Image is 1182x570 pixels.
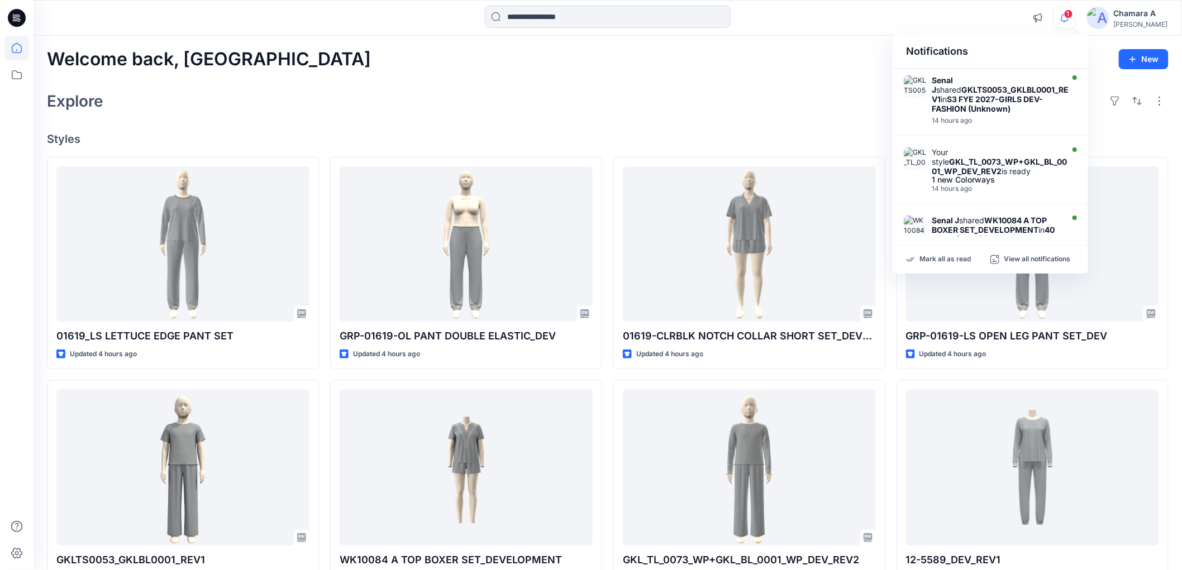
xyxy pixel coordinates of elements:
strong: GKLTS0053_GKLBL0001_REV1 [932,85,1069,104]
a: 12-5589_DEV_REV1 [906,390,1159,545]
div: Chamara A [1114,7,1168,20]
a: WK10084 A TOP BOXER SET_DEVELOPMENT [340,390,593,545]
span: 1 [1064,9,1073,18]
p: Mark all as read [919,255,971,265]
p: GKLTS0053_GKLBL0001_REV1 [56,552,309,568]
p: Updated 4 hours ago [70,348,137,360]
p: 01619-CLRBLK NOTCH COLLAR SHORT SET_DEVELOPMENT [623,328,876,344]
p: 12-5589_DEV_REV1 [906,552,1159,568]
h2: Explore [47,92,103,110]
p: WK10084 A TOP BOXER SET_DEVELOPMENT [340,552,593,568]
strong: WK10084 A TOP BOXER SET_DEVELOPMENT [932,215,1047,234]
p: Updated 4 hours ago [353,348,420,360]
p: View all notifications [1004,255,1070,265]
strong: Senal J [932,75,953,94]
strong: 40 winks [DATE] (Unknown) [932,225,1055,244]
a: GKLTS0053_GKLBL0001_REV1 [56,390,309,545]
a: 01619_LS LETTUCE EDGE PANT SET [56,166,309,322]
button: New [1119,49,1169,69]
p: GRP-01619-OL PANT DOUBLE ELASTIC_DEV [340,328,593,344]
a: GRP-01619-OL PANT DOUBLE ELASTIC_DEV [340,166,593,322]
div: shared in [932,75,1070,113]
div: Notifications [893,35,1088,69]
div: Your style is ready [932,147,1070,176]
p: Updated 4 hours ago [636,348,703,360]
p: 01619_LS LETTUCE EDGE PANT SET [56,328,309,344]
img: WK10084 A TOP BOXER SET_DEVELOPMENT [904,215,926,238]
div: 1 new Colorways [932,176,1070,184]
strong: GKL_TL_0073_WP+GKL_BL_0001_WP_DEV_REV2 [932,157,1067,176]
p: GRP-01619-LS OPEN LEG PANT SET_DEV [906,328,1159,344]
div: Tuesday, August 19, 2025 12:00 [932,117,1070,124]
img: GKL_TL_0073_WP+GKL_BL_0001_WP_DEV_REV2 [904,147,926,170]
div: Tuesday, August 19, 2025 11:39 [932,185,1070,193]
img: avatar [1087,7,1109,29]
strong: S3 FYE 2027-GIRLS DEV-FASHION (Unknown) [932,94,1043,113]
div: [PERSON_NAME] [1114,20,1168,28]
a: GKL_TL_0073_WP+GKL_BL_0001_WP_DEV_REV2 [623,390,876,545]
h4: Styles [47,132,1169,146]
div: shared in [932,215,1060,244]
a: 01619-CLRBLK NOTCH COLLAR SHORT SET_DEVELOPMENT [623,166,876,322]
p: GKL_TL_0073_WP+GKL_BL_0001_WP_DEV_REV2 [623,552,876,568]
p: Updated 4 hours ago [919,348,986,360]
h2: Welcome back, [GEOGRAPHIC_DATA] [47,49,371,70]
strong: Senal J [932,215,959,225]
img: GKLTS0053_GKLBL0001_REV1 [904,75,926,98]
